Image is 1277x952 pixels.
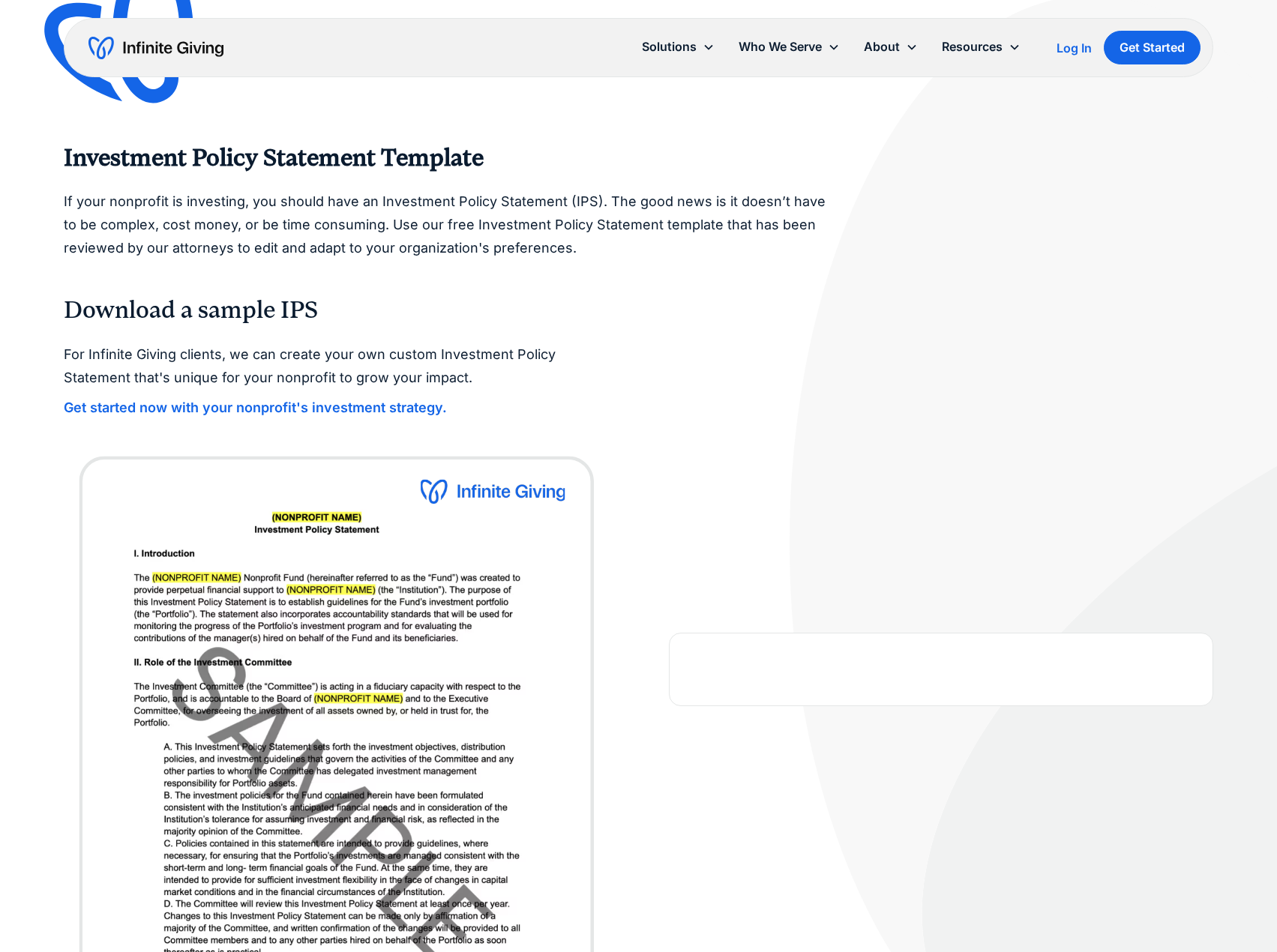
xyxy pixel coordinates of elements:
[64,144,484,172] strong: Investment Policy Statement Template
[864,37,900,57] div: About
[739,37,822,57] div: Who We Serve
[64,343,608,389] p: For Infinite Giving clients, we can create your own custom Investment Policy Statement that's uni...
[1104,31,1201,64] a: Get Started
[64,190,832,259] p: If your nonprofit is investing, you should have an Investment Policy Statement (IPS). The good ne...
[64,400,447,415] strong: Get started now with your nonprofit's investment strategy.
[942,37,1003,57] div: Resources
[1057,39,1092,57] a: Log In
[64,295,1213,325] h3: Download a sample IPS
[642,37,697,57] div: Solutions
[1057,42,1092,54] div: Log In
[64,400,447,415] a: Get started now with your nonprofit's investment strategy.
